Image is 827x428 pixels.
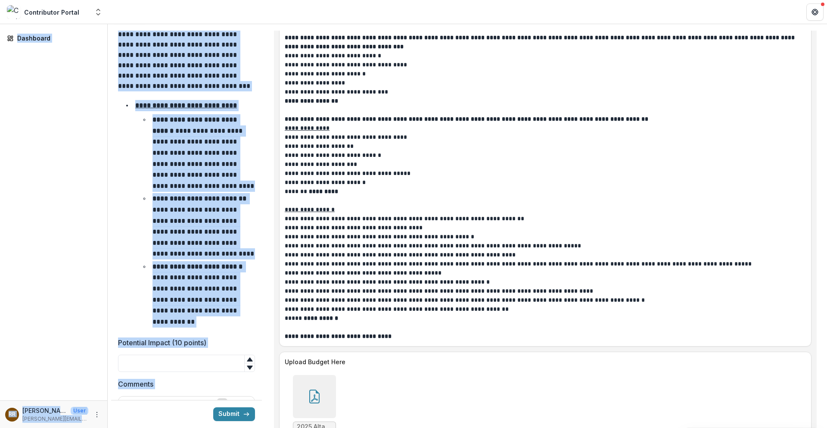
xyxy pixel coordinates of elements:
[229,398,239,409] button: Align Center
[146,398,156,409] button: Italicize
[134,398,144,409] button: Underline
[118,337,206,348] p: Potential Impact (10 points)
[118,379,153,389] p: Comments
[9,412,16,417] div: Rachel Reese
[158,398,168,409] button: Strike
[285,357,802,366] p: Upload Budget Here
[241,398,251,409] button: Align Right
[92,409,102,420] button: More
[92,3,104,21] button: Open entity switcher
[205,398,215,409] button: Ordered List
[213,407,255,421] button: Submit
[122,398,132,409] button: Bold
[7,5,21,19] img: Contributor Portal
[217,398,227,409] button: Align Left
[3,31,104,45] a: Dashboard
[806,3,824,21] button: Get Help
[169,398,180,409] button: Heading 1
[181,398,192,409] button: Heading 2
[22,406,67,415] p: [PERSON_NAME]
[17,34,97,43] div: Dashboard
[24,8,79,17] div: Contributor Portal
[22,415,88,423] p: [PERSON_NAME][EMAIL_ADDRESS][PERSON_NAME][DOMAIN_NAME]
[71,407,88,415] p: User
[193,398,204,409] button: Bullet List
